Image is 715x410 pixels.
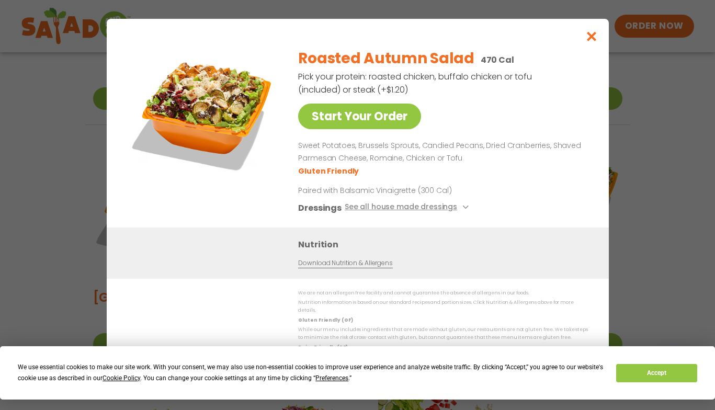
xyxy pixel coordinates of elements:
[298,140,584,165] p: Sweet Potatoes, Brussels Sprouts, Candied Pecans, Dried Cranberries, Shaved Parmesan Cheese, Roma...
[574,19,608,54] button: Close modal
[298,104,421,129] a: Start Your Order
[298,258,392,268] a: Download Nutrition & Allergens
[298,316,353,323] strong: Gluten Friendly (GF)
[298,70,534,96] p: Pick your protein: roasted chicken, buffalo chicken or tofu (included) or steak (+$1.20)
[298,326,588,342] p: While our menu includes ingredients that are made without gluten, our restaurants are not gluten ...
[130,40,277,186] img: Featured product photo for Roasted Autumn Salad
[298,299,588,315] p: Nutrition information is based on our standard recipes and portion sizes. Click Nutrition & Aller...
[298,237,593,250] h3: Nutrition
[298,165,360,176] li: Gluten Friendly
[298,48,474,70] h2: Roasted Autumn Salad
[298,344,347,350] strong: Dairy Friendly (DF)
[616,364,697,382] button: Accept
[298,185,492,196] p: Paired with Balsamic Vinaigrette (300 Cal)
[103,374,140,382] span: Cookie Policy
[298,201,342,214] h3: Dressings
[298,289,588,297] p: We are not an allergen free facility and cannot guarantee the absence of allergens in our foods.
[344,201,471,214] button: See all house made dressings
[315,374,348,382] span: Preferences
[480,53,514,66] p: 470 Cal
[18,362,604,384] div: We use essential cookies to make our site work. With your consent, we may also use non-essential ...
